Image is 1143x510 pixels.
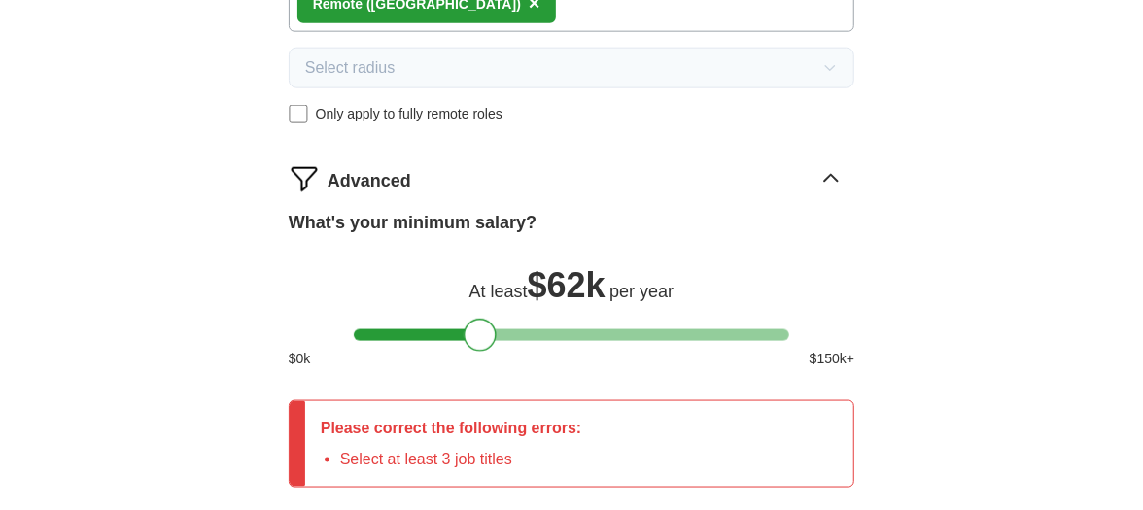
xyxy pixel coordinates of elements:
[321,417,582,440] p: Please correct the following errors:
[810,349,854,369] span: $ 150 k+
[469,282,528,301] span: At least
[340,448,582,471] li: Select at least 3 job titles
[316,104,502,124] span: Only apply to fully remote roles
[289,349,311,369] span: $ 0 k
[609,282,674,301] span: per year
[328,168,411,194] span: Advanced
[305,56,396,80] span: Select radius
[528,265,606,305] span: $ 62k
[289,163,320,194] img: filter
[289,48,854,88] button: Select radius
[289,105,308,124] input: Only apply to fully remote roles
[289,210,537,236] label: What's your minimum salary?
